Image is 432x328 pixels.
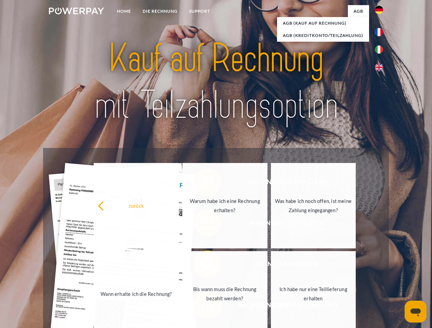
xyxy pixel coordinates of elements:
a: AGB (Kreditkonto/Teilzahlung) [277,29,369,42]
iframe: Schaltfläche zum Öffnen des Messaging-Fensters [405,301,427,323]
img: fr [375,28,383,36]
a: SUPPORT [183,5,216,17]
img: it [375,45,383,54]
img: title-powerpay_de.svg [65,33,367,131]
img: de [375,6,383,14]
a: Was habe ich noch offen, ist meine Zahlung eingegangen? [271,163,356,248]
a: AGB (Kauf auf Rechnung) [277,17,369,29]
div: Was habe ich noch offen, ist meine Zahlung eingegangen? [275,196,352,215]
img: logo-powerpay-white.svg [49,8,104,14]
div: Wann erhalte ich die Rechnung? [98,289,175,298]
div: Warum habe ich eine Rechnung erhalten? [186,196,263,215]
img: en [375,63,383,71]
a: Home [111,5,137,17]
a: agb [348,5,369,17]
div: Bis wann muss die Rechnung bezahlt werden? [186,285,263,303]
div: Ich habe nur eine Teillieferung erhalten [275,285,352,303]
a: DIE RECHNUNG [137,5,183,17]
div: zurück [98,201,175,210]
